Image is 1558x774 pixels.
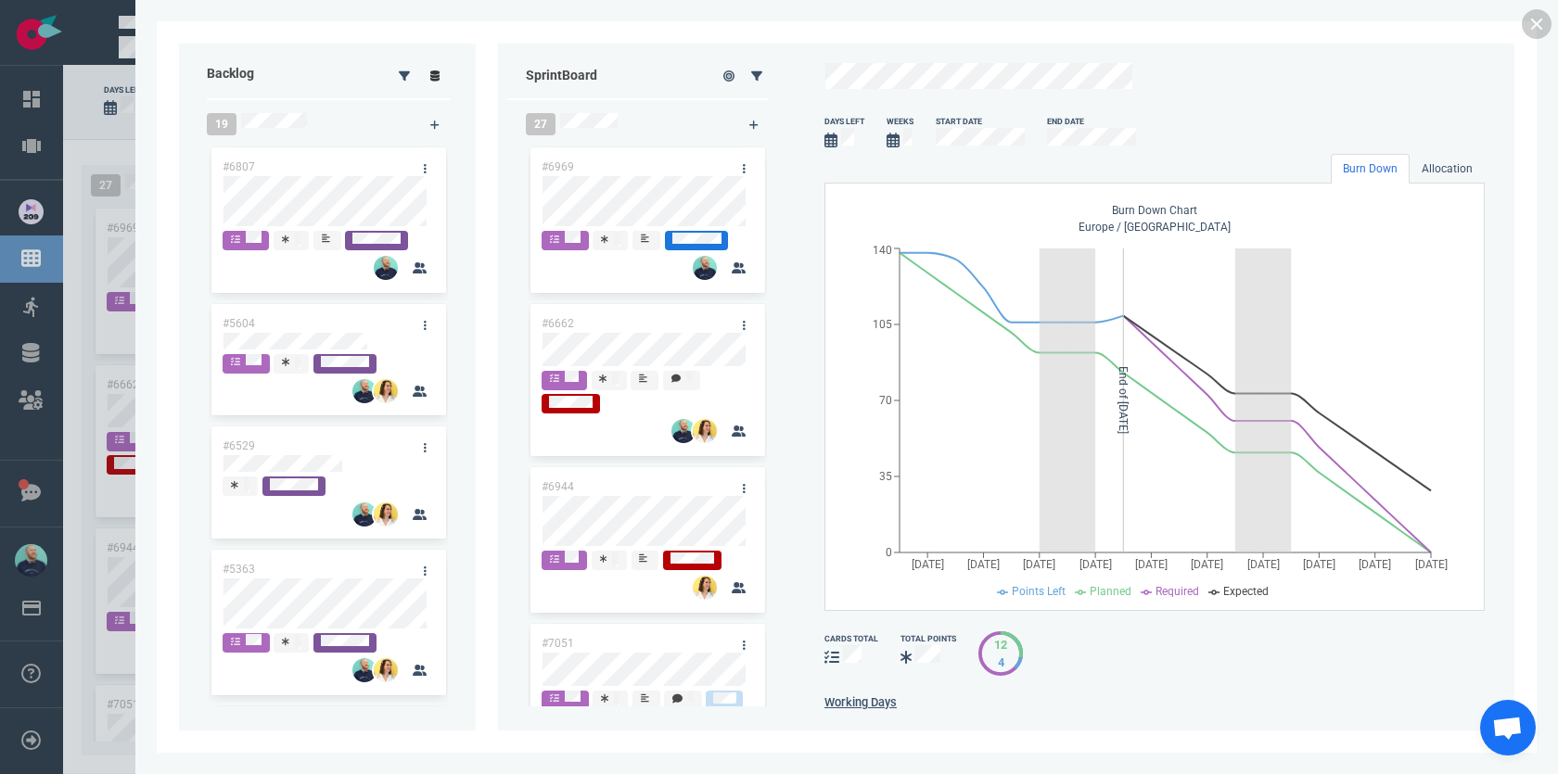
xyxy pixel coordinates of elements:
div: 12 [994,636,1007,653]
a: Burn Down [1331,154,1410,184]
img: 26 [693,256,717,280]
tspan: 35 [879,470,892,483]
img: 26 [693,576,717,600]
a: #6529 [223,439,255,452]
img: 26 [374,379,398,403]
a: #6807 [223,160,255,173]
img: 26 [352,379,377,403]
img: 26 [693,419,717,443]
div: Sprint Board [507,66,695,85]
label: [DATE] [946,717,979,734]
img: 26 [374,502,398,527]
label: [DATE] [1330,717,1363,734]
div: Backlog [196,53,381,98]
a: #5363 [223,563,255,576]
div: days left [824,116,864,128]
div: Ouvrir le chat [1480,700,1536,755]
span: 19 [207,113,236,135]
a: Allocation [1410,154,1485,184]
tspan: [DATE] [1023,557,1055,570]
tspan: [DATE] [1135,557,1168,570]
img: 26 [671,419,696,443]
label: [DATE] [1042,717,1076,734]
div: End Date [1047,116,1136,128]
img: 26 [352,502,377,527]
span: Points Left [1012,585,1066,598]
tspan: 70 [879,394,892,407]
tspan: End of [DATE] [1117,366,1130,434]
tspan: [DATE] [967,557,1000,570]
a: #6662 [542,317,574,330]
tspan: [DATE] [1191,557,1223,570]
img: 26 [374,256,398,280]
div: cards total [824,633,878,645]
tspan: 105 [873,318,892,331]
img: 26 [374,658,398,682]
div: 4 [994,653,1007,671]
tspan: [DATE] [1303,557,1335,570]
label: [DATE] [1425,717,1459,734]
tspan: [DATE] [1079,557,1112,570]
label: Working Days [824,693,1485,711]
img: 26 [352,658,377,682]
label: [DATE] [1138,717,1171,734]
a: #5604 [223,317,255,330]
a: #6944 [542,480,574,493]
div: Total Points [900,633,956,645]
tspan: [DATE] [1247,557,1280,570]
span: Planned [1090,585,1131,598]
span: 27 [526,113,556,135]
div: Weeks [887,116,913,128]
span: Expected [1223,585,1269,598]
span: Burn Down Chart [1112,204,1197,217]
tspan: 0 [886,546,892,559]
tspan: [DATE] [1415,557,1448,570]
a: #6969 [542,160,574,173]
span: Required [1156,585,1199,598]
div: Europe / [GEOGRAPHIC_DATA] [844,202,1465,239]
a: #7051 [542,637,574,650]
tspan: 140 [873,244,892,257]
label: [DATE] [850,717,884,734]
label: [DATE] [1233,717,1267,734]
tspan: [DATE] [1359,557,1391,570]
div: Start Date [936,116,1025,128]
tspan: [DATE] [912,557,944,570]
